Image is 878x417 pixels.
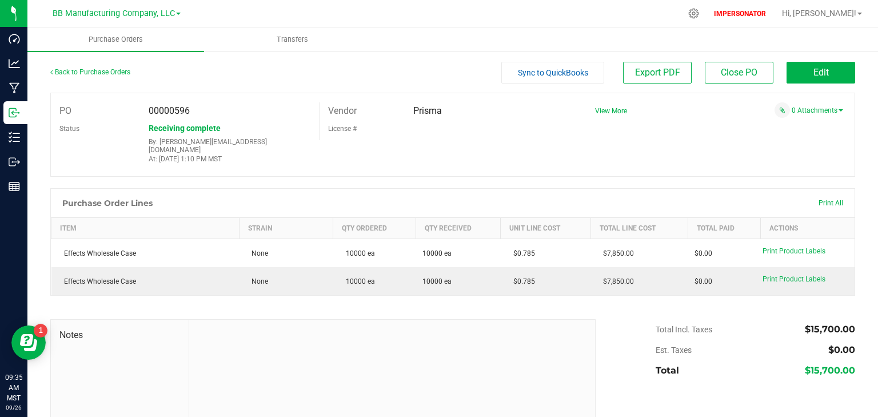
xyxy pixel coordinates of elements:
span: Transfers [261,34,324,45]
p: 09/26 [5,403,22,412]
p: IMPERSONATOR [709,9,771,19]
a: Transfers [204,27,381,51]
span: Print Product Labels [763,275,825,283]
span: Prisma [413,105,442,116]
th: Unit Line Cost [501,218,591,239]
a: View More [595,107,627,115]
inline-svg: Dashboard [9,33,20,45]
span: Total [656,365,679,376]
span: $7,850.00 [597,249,634,257]
a: Purchase Orders [27,27,204,51]
inline-svg: Inbound [9,107,20,118]
div: Manage settings [687,8,701,19]
div: Effects Wholesale Case [58,248,233,259]
th: Total Paid [688,218,761,239]
inline-svg: Manufacturing [9,82,20,94]
iframe: Resource center unread badge [34,324,47,337]
inline-svg: Reports [9,181,20,192]
span: 00000596 [149,105,190,116]
button: Close PO [705,62,773,84]
label: Status [59,120,79,137]
span: Total Incl. Taxes [656,325,712,334]
span: 10000 ea [340,249,375,257]
span: Print Product Labels [763,247,825,255]
td: $0.00 [688,267,761,295]
span: Edit [813,67,829,78]
button: Export PDF [623,62,692,84]
span: $7,850.00 [597,277,634,285]
th: Qty Ordered [333,218,416,239]
p: By: [PERSON_NAME][EMAIL_ADDRESS][DOMAIN_NAME] [149,138,310,154]
label: PO [59,102,71,120]
span: Print All [819,199,843,207]
span: $0.785 [508,277,535,285]
button: Sync to QuickBooks [501,62,604,84]
inline-svg: Analytics [9,58,20,69]
th: Total Line Cost [590,218,688,239]
span: Sync to QuickBooks [518,68,588,77]
span: Export PDF [635,67,680,78]
span: 10000 ea [340,277,375,285]
label: License # [328,120,357,137]
h1: Purchase Order Lines [62,198,153,208]
span: None [246,277,268,285]
inline-svg: Inventory [9,132,20,143]
span: Hi, [PERSON_NAME]! [782,9,856,18]
button: Edit [787,62,855,84]
span: $0.00 [828,344,855,355]
span: BB Manufacturing Company, LLC [53,9,175,18]
p: 09:35 AM MST [5,372,22,403]
div: Effects Wholesale Case [58,276,233,287]
span: Notes [59,328,180,342]
th: Strain [239,218,333,239]
a: Back to Purchase Orders [50,68,130,76]
span: None [246,249,268,257]
p: At: [DATE] 1:10 PM MST [149,155,310,163]
span: Receiving complete [149,124,221,133]
iframe: Resource center [11,325,46,360]
span: $15,700.00 [805,324,855,335]
label: Vendor [328,102,357,120]
span: 10000 ea [422,248,452,259]
span: Est. Taxes [656,345,692,355]
span: Purchase Orders [73,34,158,45]
th: Item [51,218,240,239]
span: Attach a document [775,102,790,118]
th: Actions [761,218,855,239]
inline-svg: Outbound [9,156,20,168]
th: Qty Received [416,218,501,239]
span: $0.785 [508,249,535,257]
span: $15,700.00 [805,365,855,376]
span: Close PO [721,67,757,78]
span: 10000 ea [422,276,452,287]
td: $0.00 [688,239,761,268]
a: 0 Attachments [792,106,843,114]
